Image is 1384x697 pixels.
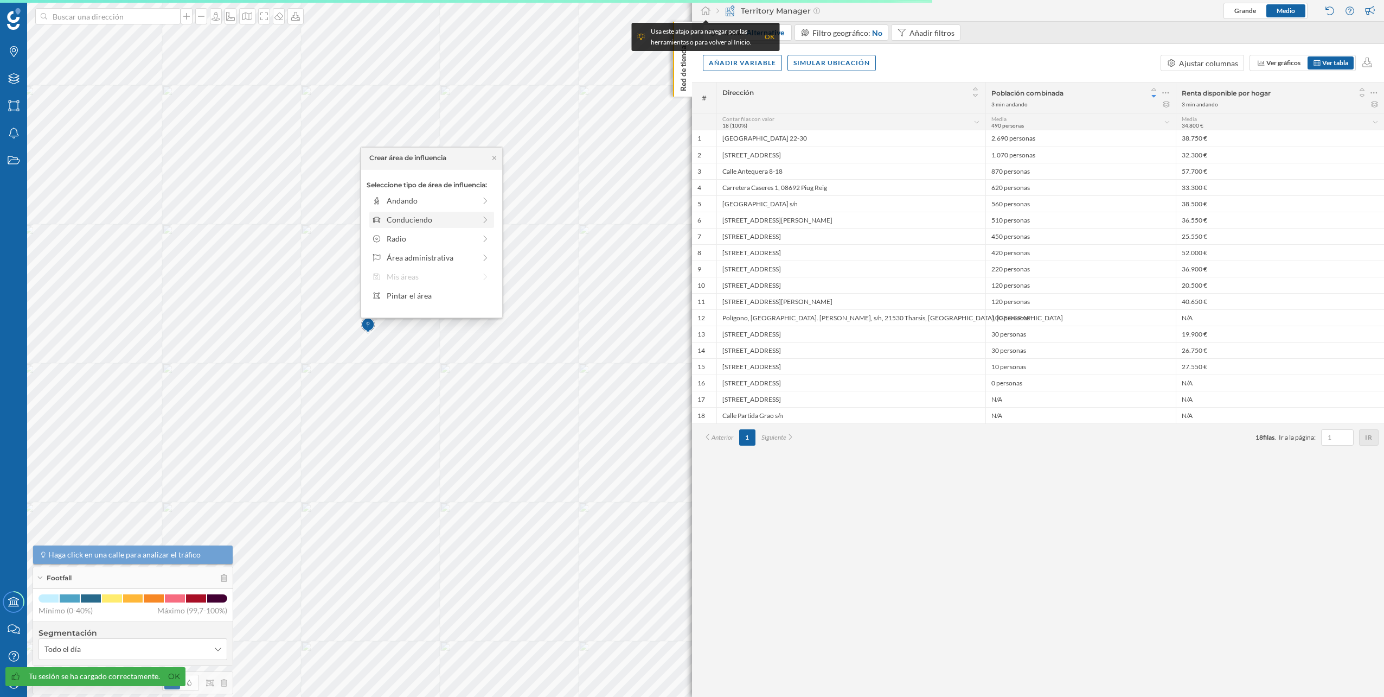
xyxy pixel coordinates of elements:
[1176,407,1384,423] div: N/A
[387,195,475,206] div: Andando
[872,27,882,39] div: No
[697,232,701,241] div: 7
[991,116,1007,122] span: Media
[1176,130,1384,147] div: 38.750 €
[44,644,81,655] span: Todo el día
[1182,100,1218,108] div: 3 min andando
[697,297,705,306] div: 11
[1279,433,1316,442] span: Ir a la página:
[1176,326,1384,342] div: 19.900 €
[1176,244,1384,261] div: 52.000 €
[812,28,870,37] span: Filtro geográfico:
[697,134,701,143] div: 1
[697,411,705,420] div: 18
[47,573,72,583] span: Footfall
[985,293,1176,309] div: 120 personas
[716,342,985,358] div: [STREET_ADDRESS]
[716,244,985,261] div: [STREET_ADDRESS]
[1176,391,1384,407] div: N/A
[1176,309,1384,326] div: N/A
[985,130,1176,147] div: 2.690 personas
[1176,293,1384,309] div: 40.650 €
[716,261,985,277] div: [STREET_ADDRESS]
[1176,261,1384,277] div: 36.900 €
[697,93,711,103] span: #
[985,179,1176,195] div: 620 personas
[985,342,1176,358] div: 30 personas
[716,130,985,147] div: [GEOGRAPHIC_DATA] 22-30
[722,88,754,97] span: Dirección
[387,233,475,244] div: Radio
[1255,433,1263,441] span: 18
[985,228,1176,244] div: 450 personas
[991,122,1024,129] span: 490 personas
[387,214,475,225] div: Conduciendo
[1176,179,1384,195] div: 33.300 €
[991,100,1028,108] div: 3 min andando
[369,153,446,163] div: Crear área de influencia
[1234,7,1256,15] span: Grande
[716,309,985,326] div: Polígono, [GEOGRAPHIC_DATA]. [PERSON_NAME], s/n, 21530 Tharsis, [GEOGRAPHIC_DATA], [GEOGRAPHIC_DATA]
[716,5,820,16] div: Territory Manager
[716,375,985,391] div: [STREET_ADDRESS]
[29,671,160,682] div: Tu sesión se ha cargado correctamente.
[697,183,701,192] div: 4
[1266,59,1300,67] span: Ver gráficos
[725,5,735,16] img: territory-manager.svg
[1176,163,1384,179] div: 57.700 €
[991,89,1063,97] span: Población combinada
[1176,195,1384,212] div: 38.500 €
[985,391,1176,407] div: N/A
[985,163,1176,179] div: 870 personas
[7,8,21,30] img: Geoblink Logo
[985,261,1176,277] div: 220 personas
[1274,433,1276,441] span: .
[1263,433,1274,441] span: filas
[697,395,705,404] div: 17
[697,216,701,225] div: 6
[697,363,705,371] div: 15
[697,265,701,274] div: 9
[387,290,490,301] div: Pintar el área
[716,391,985,407] div: [STREET_ADDRESS]
[1176,342,1384,358] div: 26.750 €
[39,628,227,638] h4: Segmentación
[1176,358,1384,375] div: 27.550 €
[716,407,985,423] div: Calle Partida Grao s/n
[716,228,985,244] div: [STREET_ADDRESS]
[716,179,985,195] div: Carretera Caseres 1, 08692 Piug Reig
[985,326,1176,342] div: 30 personas
[985,195,1176,212] div: 560 personas
[697,151,701,160] div: 2
[697,314,705,322] div: 12
[716,195,985,212] div: [GEOGRAPHIC_DATA] s/n
[678,38,689,91] p: Red de tiendas
[985,244,1176,261] div: 420 personas
[697,281,705,290] div: 10
[1176,375,1384,391] div: N/A
[716,326,985,342] div: [STREET_ADDRESS]
[1176,212,1384,228] div: 36.550 €
[716,277,985,293] div: [STREET_ADDRESS]
[716,147,985,163] div: [STREET_ADDRESS]
[697,346,705,355] div: 14
[387,252,475,263] div: Área administrativa
[697,167,701,176] div: 3
[697,379,705,388] div: 16
[165,670,183,683] a: Ok
[716,293,985,309] div: [STREET_ADDRESS][PERSON_NAME]
[1176,147,1384,163] div: 32.300 €
[1182,122,1203,129] span: 34.800 €
[1182,116,1197,122] span: Media
[985,147,1176,163] div: 1.070 personas
[985,407,1176,423] div: N/A
[367,180,497,190] p: Seleccione tipo de área de influencia:
[48,549,201,560] span: Haga click en una calle para analizar el tráfico
[722,122,747,129] span: 18 (100%)
[909,27,954,39] div: Añadir filtros
[651,26,759,48] div: Usa este atajo para navegar por las herramientas o para volver al Inicio.
[1277,7,1295,15] span: Medio
[1322,59,1348,67] span: Ver tabla
[985,277,1176,293] div: 120 personas
[722,116,774,122] span: Contar filas con valor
